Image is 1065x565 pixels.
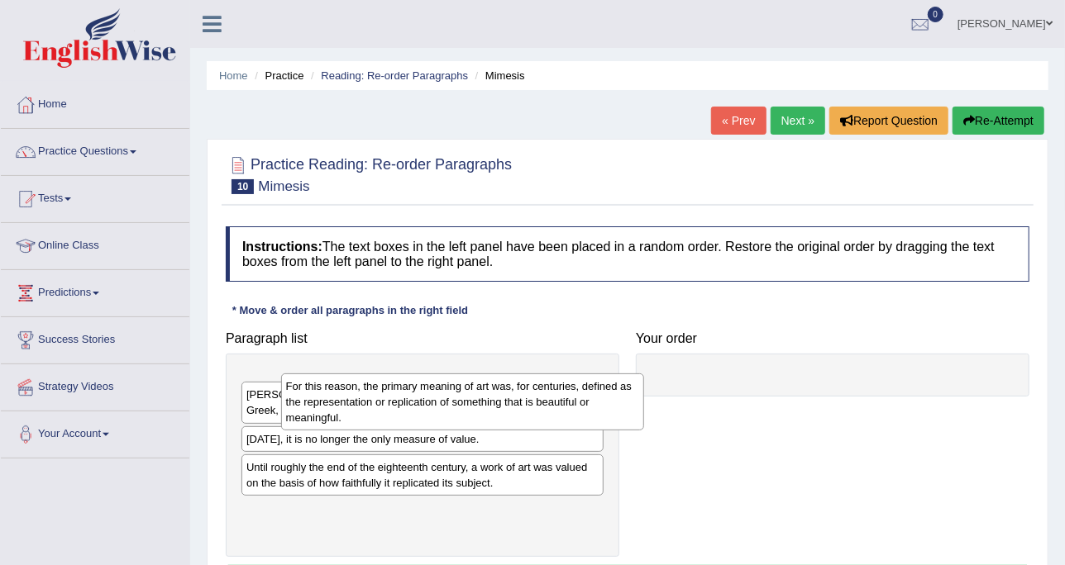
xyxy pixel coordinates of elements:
[1,411,189,453] a: Your Account
[636,331,1029,346] h4: Your order
[241,454,604,496] div: Until roughly the end of the eighteenth century, a work of art was valued on the basis of how fai...
[232,179,254,194] span: 10
[219,69,248,82] a: Home
[226,153,512,194] h2: Practice Reading: Re-order Paragraphs
[1,176,189,217] a: Tests
[711,107,766,135] a: « Prev
[771,107,825,135] a: Next »
[1,364,189,406] a: Strategy Videos
[471,68,525,83] li: Mimesis
[226,331,619,346] h4: Paragraph list
[829,107,948,135] button: Report Question
[321,69,468,82] a: Reading: Re-order Paragraphs
[258,178,309,194] small: Mimesis
[928,7,944,22] span: 0
[251,68,303,83] li: Practice
[242,240,322,254] b: Instructions:
[226,302,475,318] div: * Move & order all paragraphs in the right field
[1,223,189,264] a: Online Class
[1,129,189,170] a: Practice Questions
[241,426,604,452] div: [DATE], it is no longer the only measure of value.
[226,226,1029,282] h4: The text boxes in the left panel have been placed in a random order. Restore the original order b...
[241,382,604,423] div: [PERSON_NAME] first developed the idea of art as 'mimesis,' which, in Greek, means copying or imi...
[281,373,644,430] div: For this reason, the primary meaning of art was, for centuries, defined as the representation or ...
[1,82,189,123] a: Home
[1,317,189,358] a: Success Stories
[953,107,1044,135] button: Re-Attempt
[1,270,189,311] a: Predictions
